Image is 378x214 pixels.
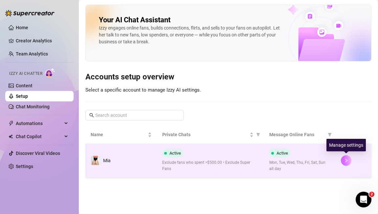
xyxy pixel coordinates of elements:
img: AI Chatter [45,68,55,77]
h2: Your AI Chat Assistant [99,15,170,25]
div: Manage settings [326,139,366,151]
img: Chat Copilot [9,134,13,139]
a: Content [16,83,33,88]
span: filter [328,133,332,137]
input: Search account [95,112,175,119]
span: Select a specific account to manage Izzy AI settings. [85,87,201,93]
span: Exclude fans who spent >$500.00 • Exclude Super Fans [162,160,259,172]
span: thunderbolt [9,121,14,126]
span: Mon, Tue, Wed, Thu, Fri, Sat, Sun all day [269,160,330,172]
th: Private Chats [157,126,264,144]
a: Discover Viral Videos [16,151,60,156]
span: 2 [369,192,374,197]
a: Home [16,25,28,30]
div: Izzy engages online fans, builds connections, flirts, and sells to your fans on autopilot. Let he... [99,25,280,45]
iframe: Intercom live chat [356,192,371,207]
a: Settings [16,164,33,169]
span: Mia [103,158,111,163]
button: right [341,155,351,166]
span: right [344,158,348,163]
span: search [89,113,94,118]
img: logo-BBDzfeDw.svg [5,10,55,16]
span: Private Chats [162,131,249,138]
a: Setup [16,94,28,99]
span: filter [256,133,260,137]
span: filter [326,130,333,139]
span: Active [169,151,181,156]
th: Name [85,126,157,144]
span: Name [91,131,146,138]
h3: Accounts setup overview [85,72,371,82]
img: Mia [91,156,100,165]
span: Message Online Fans [269,131,325,138]
span: Chat Copilot [16,131,62,142]
span: Automations [16,118,62,129]
span: filter [255,130,261,139]
a: Creator Analytics [16,35,68,46]
a: Chat Monitoring [16,104,50,109]
span: Active [277,151,288,156]
a: Team Analytics [16,51,48,56]
span: Izzy AI Chatter [9,71,42,77]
